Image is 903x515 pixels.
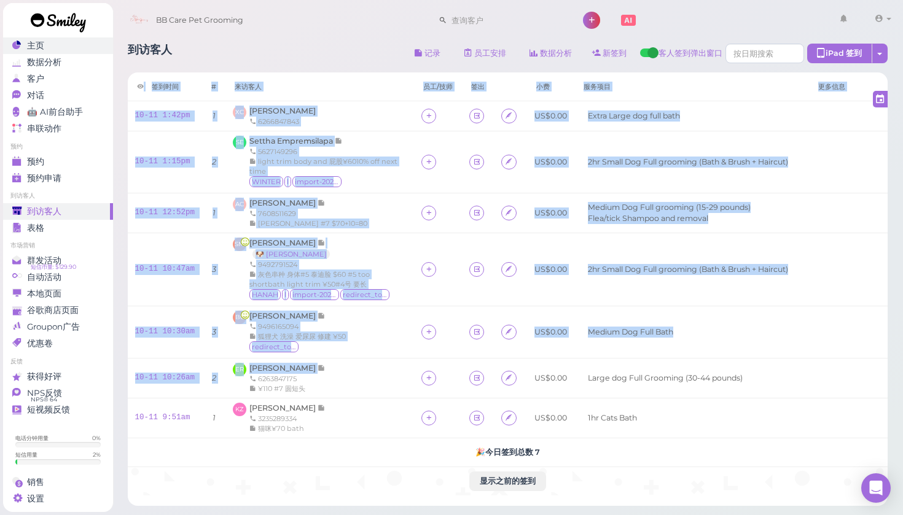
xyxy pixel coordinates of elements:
span: 群发活动 [27,255,61,266]
a: 自动活动 [3,269,113,285]
a: 谷歌商店页面 [3,302,113,319]
a: 10-11 10:47am [135,265,195,273]
a: 数据分析 [3,54,113,71]
span: HANAH [249,289,281,300]
h5: 🎉 今日签到总数 7 [135,447,881,457]
i: Agreement form [505,373,513,382]
li: 2hr Small Dog Full grooming (Bath & Brush + Haircut) [585,157,791,168]
i: Agreement form [505,413,513,422]
li: 市场营销 [3,241,113,250]
a: [PERSON_NAME] 🐶 [PERSON_NAME] [249,238,336,258]
i: 3 [212,327,216,336]
span: 记录 [318,363,326,373]
span: l [282,289,289,300]
i: Agreement form [505,265,513,274]
span: 谷歌商店页面 [27,305,79,316]
span: BC [233,311,246,324]
a: 10-11 10:30am [135,327,195,336]
span: Settha Empremsilapa [249,136,335,145]
th: 服务项目 [574,72,809,101]
span: 优惠卷 [27,338,53,349]
a: 预约 [3,153,113,170]
a: 短视频反馈 [3,401,113,418]
li: Flea/tick Shampoo and removal [585,213,711,224]
a: 优惠卷 [3,335,113,352]
span: 串联动作 [27,123,61,134]
th: 签到时间 [128,72,203,101]
span: ER [233,363,246,376]
span: ¥110 #7 圆短头 [258,384,305,393]
a: 获得好评 [3,368,113,385]
span: SM [233,238,246,251]
a: 本地页面 [3,285,113,302]
span: [PERSON_NAME] [249,198,318,207]
div: 9492791524 [249,260,407,269]
li: 预约 [3,142,113,151]
a: [PERSON_NAME] [249,106,316,115]
span: [PERSON_NAME] #7 $70+10=80 [258,219,367,228]
td: US$0.00 [527,233,574,306]
a: Settha Empremsilapa [249,136,343,145]
i: Agreement form [505,157,513,166]
i: 1 [213,208,216,217]
span: [PERSON_NAME] [249,238,318,247]
th: 更多信息 [809,72,888,101]
a: 10-11 9:51am [135,413,190,422]
span: 预约 [27,157,44,167]
th: 员工/技师 [414,72,462,101]
div: 7608511629 [249,209,367,219]
a: 主页 [3,37,113,54]
span: 数据分析 [27,57,61,68]
span: 🤖 AI前台助手 [27,107,83,117]
span: WINTER [249,176,283,187]
a: [PERSON_NAME] [249,403,326,412]
a: NPS反馈 NPS® 64 [3,385,113,401]
span: 本地页面 [27,288,61,299]
i: Agreement form [505,208,513,217]
th: 来访客人 [225,72,414,101]
span: 销售 [27,477,44,487]
input: 按日期搜索 [725,44,804,63]
span: 记录 [318,403,326,412]
li: 反馈 [3,357,113,366]
span: 猫咪¥70 bath [258,424,304,433]
a: 🐶 [PERSON_NAME] [252,249,330,259]
div: iPad 签到 [807,44,872,63]
span: 获得好评 [27,371,61,382]
span: import-2025-02-03 [290,289,339,300]
a: [PERSON_NAME] [249,198,326,207]
td: US$0.00 [527,398,574,438]
div: 3235289334 [249,414,326,424]
i: 1 [213,413,216,422]
span: import-2025-02-03 [292,176,342,187]
div: 6263847175 [249,374,326,384]
a: 设置 [3,490,113,507]
td: US$0.00 [527,306,574,358]
div: 电话分钟用量 [15,434,49,442]
span: 设置 [27,494,44,504]
span: Groupon广告 [27,322,80,332]
span: [PERSON_NAME] [249,363,318,373]
a: 表格 [3,220,113,236]
div: 短信用量 [15,451,37,459]
a: [PERSON_NAME] [249,311,326,320]
span: KZ [233,403,246,416]
span: 短信币量: $129.90 [31,262,76,272]
li: 2hr Small Dog Full grooming (Bath & Brush + Haircut) [585,264,791,275]
a: 销售 [3,474,113,490]
div: 6266847843 [249,117,316,126]
span: light trim body and 屁股¥6010% off next time [249,157,397,176]
span: 表格 [27,223,44,233]
a: 数据分析 [520,44,582,63]
span: NPS® 64 [31,395,57,405]
span: redirect_to_google [340,289,389,300]
th: 小费 [527,72,574,101]
a: 10-11 12:52pm [135,208,195,217]
span: 对话 [27,90,44,101]
a: 串联动作 [3,120,113,137]
span: 灰色串种 身体#5 泰迪脸 $60 #5 too shortbath light trim ¥50#4号 要长 [249,270,370,288]
i: Agreement form [505,111,513,120]
div: 9496165094 [249,322,346,331]
div: # [211,82,216,91]
td: US$0.00 [527,131,574,193]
